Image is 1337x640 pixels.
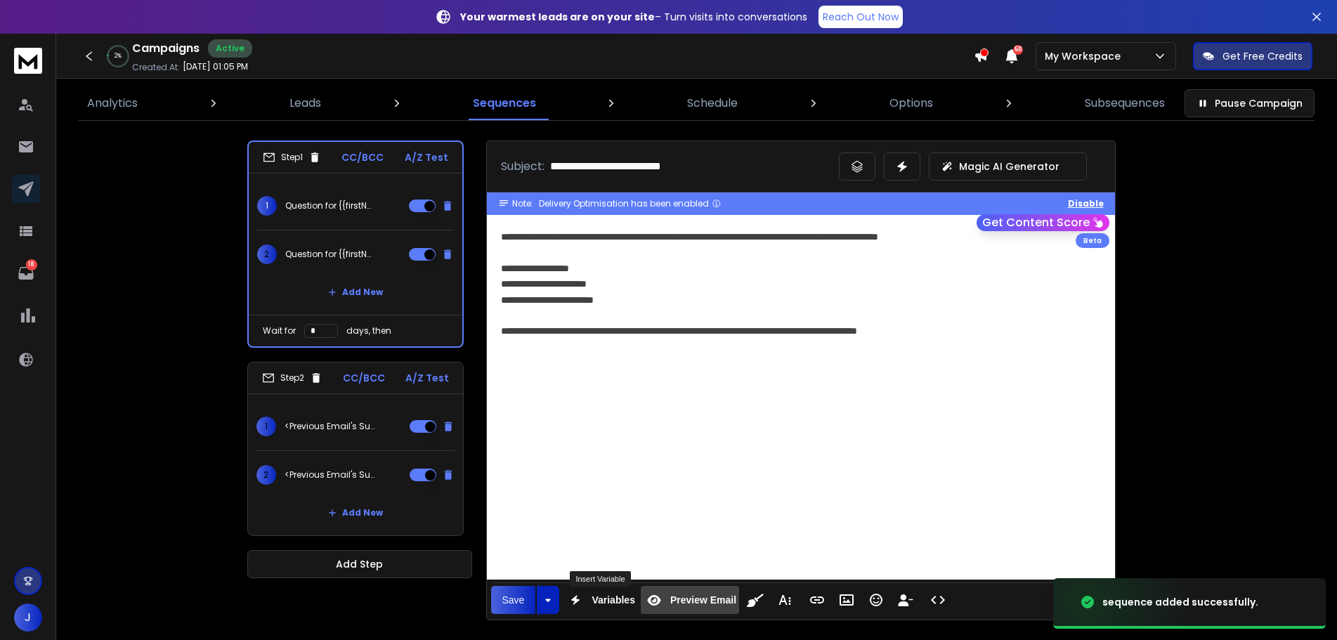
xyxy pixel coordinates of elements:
h1: Campaigns [132,40,200,57]
a: Analytics [79,86,146,120]
a: Leads [281,86,330,120]
li: Step1CC/BCCA/Z Test1Question for {{firstName}}2Question for {{firstName}}Add NewWait fordays, then [247,141,464,348]
div: Delivery Optimisation has been enabled [539,198,722,209]
button: Code View [925,586,951,614]
button: Save [491,586,536,614]
p: Magic AI Generator [959,159,1059,174]
p: Subsequences [1085,95,1165,112]
p: <Previous Email's Subject> [285,469,374,481]
p: – Turn visits into conversations [460,10,807,24]
p: Subject: [501,158,544,175]
button: Insert Image (Ctrl+P) [833,586,860,614]
p: Options [889,95,933,112]
p: Get Free Credits [1222,49,1303,63]
button: Pause Campaign [1185,89,1315,117]
div: sequence added successfully. [1102,595,1258,609]
p: Leads [289,95,321,112]
a: 18 [12,259,40,287]
div: Active [208,39,252,58]
p: CC/BCC [343,371,385,385]
p: Reach Out Now [823,10,899,24]
a: Options [881,86,941,120]
div: Insert Variable [570,571,630,587]
p: A/Z Test [405,150,448,164]
p: Schedule [687,95,738,112]
button: Emoticons [863,586,889,614]
span: Note: [512,198,533,209]
button: Add Step [247,550,472,578]
button: Disable [1068,198,1104,209]
div: Beta [1076,233,1109,248]
span: 2 [257,244,277,264]
div: Step 2 [262,372,322,384]
p: Sequences [473,95,536,112]
p: A/Z Test [405,371,449,385]
p: Analytics [87,95,138,112]
div: Step 1 [263,151,321,164]
span: 50 [1013,45,1023,55]
button: Add New [317,499,394,527]
p: Created At: [132,62,180,73]
p: My Workspace [1045,49,1126,63]
span: 1 [256,417,276,436]
p: Wait for [263,325,296,337]
p: 2 % [115,52,122,60]
button: Add New [317,278,394,306]
button: Get Free Credits [1193,42,1312,70]
li: Step2CC/BCCA/Z Test1<Previous Email's Subject>2<Previous Email's Subject>Add New [247,362,464,536]
button: Variables [562,586,638,614]
p: [DATE] 01:05 PM [183,61,248,72]
span: Preview Email [667,594,739,606]
button: Magic AI Generator [929,152,1087,181]
span: 1 [257,196,277,216]
button: J [14,603,42,632]
p: Question for {{firstName}} [285,200,375,211]
img: logo [14,48,42,74]
span: Variables [589,594,638,606]
a: Subsequences [1076,86,1173,120]
p: Question for {{firstName}} [285,249,375,260]
a: Schedule [679,86,746,120]
p: <Previous Email's Subject> [285,421,374,432]
p: days, then [346,325,391,337]
button: Get Content Score [977,214,1109,231]
strong: Your warmest leads are on your site [460,10,655,24]
p: CC/BCC [341,150,384,164]
button: Insert Unsubscribe Link [892,586,919,614]
button: Preview Email [641,586,739,614]
a: Sequences [464,86,544,120]
span: 2 [256,465,276,485]
button: Clean HTML [742,586,769,614]
a: Reach Out Now [818,6,903,28]
p: 18 [26,259,37,270]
